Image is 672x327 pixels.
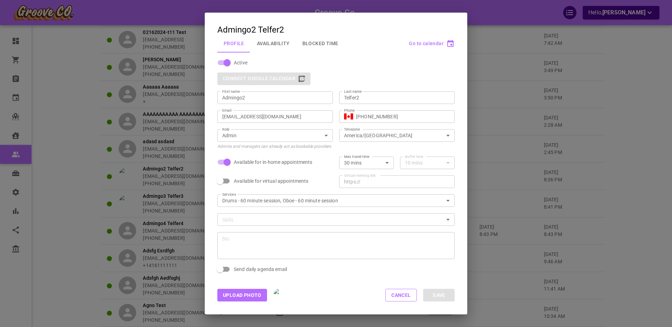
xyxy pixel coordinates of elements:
button: Cancel [385,289,417,301]
button: Open [443,131,453,140]
label: Virtual meeting link [344,173,376,178]
img: User [273,288,287,302]
label: Last name [344,89,362,94]
label: Max travel time [344,154,370,159]
button: Go to calendar [409,41,455,46]
div: Drums - 60 minute session, Oboe - 60 minute session [222,197,450,204]
div: 30 mins [344,159,389,166]
button: Upload Photo [217,289,267,301]
input: +1 (702) 123-4567 [356,113,450,120]
label: Timezone [344,127,360,132]
div: Admingo2 Telfer2 [217,25,284,34]
span: Active [234,59,247,66]
label: Phone [344,108,355,113]
label: Services [222,192,236,197]
div: Admin [222,132,328,139]
span: Available for virtual appointments [234,178,308,185]
span: Go to calendar [409,41,443,46]
label: Buffer time [405,154,423,159]
button: Blocked Time [296,34,345,53]
label: Role [222,127,230,132]
p: https:// [344,178,360,185]
button: Availability [251,34,296,53]
button: Select country [344,111,353,122]
div: You cannot connect another user's Google Calendar [217,72,310,85]
span: Available for in-home appointments [234,159,312,166]
label: Email [222,108,231,113]
span: Send daily agenda email [234,266,287,273]
label: First name [222,89,240,94]
span: Admins and managers can already act as bookable providers [217,144,331,149]
button: Profile [217,34,251,53]
div: 10 mins [405,159,450,166]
